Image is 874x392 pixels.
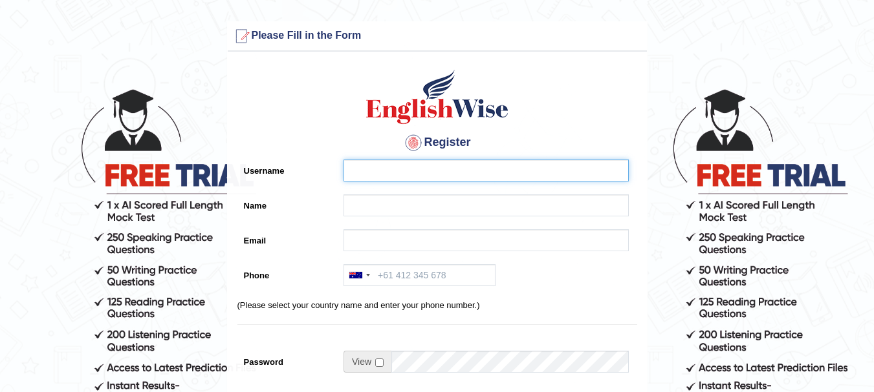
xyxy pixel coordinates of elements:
img: Logo of English Wise create a new account for intelligent practice with AI [364,68,511,126]
input: Show/Hide Password [375,358,384,367]
h3: Please Fill in the Form [231,26,644,46]
label: Phone [237,264,338,282]
p: (Please select your country name and enter your phone number.) [237,299,637,311]
label: Name [237,194,338,212]
input: +61 412 345 678 [344,264,496,286]
label: Username [237,160,338,177]
label: Password [237,351,338,368]
label: Email [237,229,338,247]
div: Australia: +61 [344,265,374,285]
h4: Register [237,132,637,153]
